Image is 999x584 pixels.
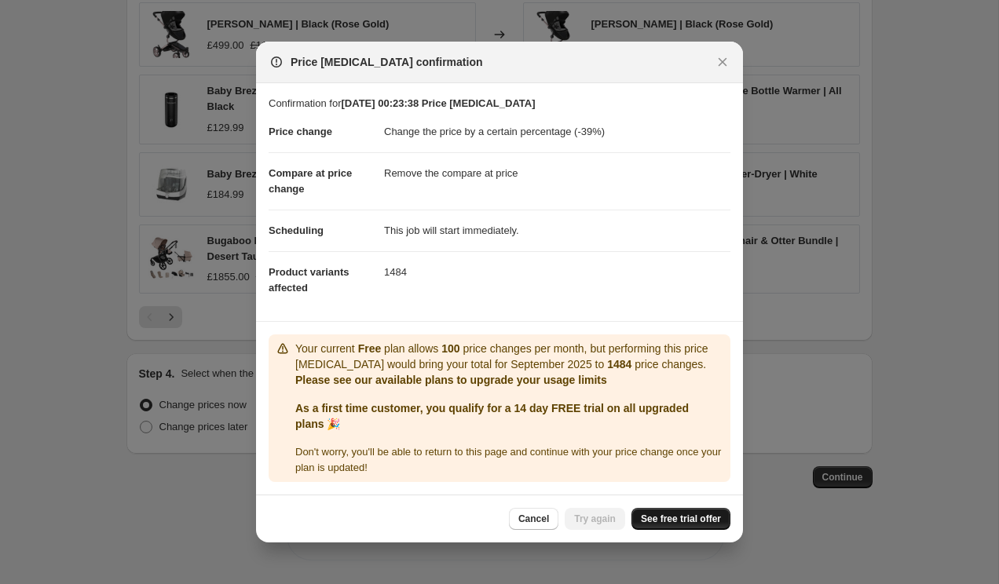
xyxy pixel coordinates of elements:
span: Compare at price change [269,167,352,195]
b: As a first time customer, you qualify for a 14 day FREE trial on all upgraded plans 🎉 [295,402,689,430]
b: 100 [441,342,459,355]
span: See free trial offer [641,513,721,525]
b: [DATE] 00:23:38 Price [MEDICAL_DATA] [341,97,535,109]
p: Your current plan allows price changes per month, but performing this price [MEDICAL_DATA] would ... [295,341,724,372]
span: Price [MEDICAL_DATA] confirmation [291,54,483,70]
dd: This job will start immediately. [384,210,730,251]
p: Confirmation for [269,96,730,111]
span: Don ' t worry, you ' ll be able to return to this page and continue with your price change once y... [295,446,721,473]
b: Free [358,342,382,355]
dd: Remove the compare at price [384,152,730,194]
a: See free trial offer [631,508,730,530]
span: Product variants affected [269,266,349,294]
dd: 1484 [384,251,730,293]
span: Scheduling [269,224,324,236]
span: Cancel [518,513,549,525]
span: Price change [269,126,332,137]
button: Close [712,51,734,73]
p: Please see our available plans to upgrade your usage limits [295,372,724,388]
dd: Change the price by a certain percentage (-39%) [384,111,730,152]
button: Cancel [509,508,558,530]
b: 1484 [607,358,631,370]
